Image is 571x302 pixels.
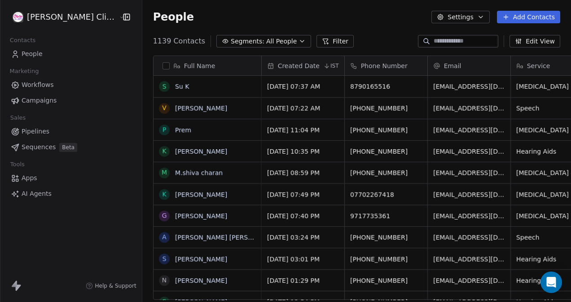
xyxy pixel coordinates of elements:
[350,211,422,220] span: 9717735361
[175,169,223,177] a: M.shiva charan
[433,233,505,242] span: [EMAIL_ADDRESS][DOMAIN_NAME]
[316,35,354,47] button: Filter
[162,233,167,242] div: A
[7,171,135,186] a: Apps
[444,61,461,70] span: Email
[540,272,562,293] div: Open Intercom Messenger
[433,211,505,220] span: [EMAIL_ADDRESS][DOMAIN_NAME]
[175,148,227,155] a: [PERSON_NAME]
[162,190,166,199] div: K
[267,125,339,134] span: [DATE] 11:04 PM
[350,147,422,156] span: [PHONE_NUMBER]
[350,125,422,134] span: [PHONE_NUMBER]
[162,168,167,177] div: M
[175,105,227,112] a: [PERSON_NAME]
[350,233,422,242] span: [PHONE_NUMBER]
[433,168,505,177] span: [EMAIL_ADDRESS][DOMAIN_NAME]
[267,255,339,263] span: [DATE] 03:01 PM
[7,47,135,61] a: People
[262,56,344,75] div: Created DateIST
[153,36,205,47] span: 1139 Contacts
[267,104,339,113] span: [DATE] 07:22 AM
[345,56,427,75] div: Phone Number
[184,61,215,70] span: Full Name
[154,76,262,300] div: grid
[6,34,40,47] span: Contacts
[7,186,135,201] a: AI Agents
[22,142,56,152] span: Sequences
[6,65,43,78] span: Marketing
[22,80,54,90] span: Workflows
[433,104,505,113] span: [EMAIL_ADDRESS][DOMAIN_NAME]
[431,11,489,23] button: Settings
[231,37,264,46] span: Segments:
[22,49,43,59] span: People
[7,124,135,139] a: Pipelines
[154,56,261,75] div: Full Name
[162,254,166,263] div: s
[267,190,339,199] span: [DATE] 07:49 PM
[433,147,505,156] span: [EMAIL_ADDRESS][DOMAIN_NAME]
[162,147,166,156] div: K
[267,233,339,242] span: [DATE] 03:24 PM
[267,276,339,285] span: [DATE] 01:29 PM
[278,61,320,70] span: Created Date
[510,35,560,47] button: Edit View
[350,82,422,91] span: 8790165516
[433,276,505,285] span: [EMAIL_ADDRESS][DOMAIN_NAME]
[433,190,505,199] span: [EMAIL_ADDRESS][DOMAIN_NAME]
[59,143,77,152] span: Beta
[350,276,422,285] span: [PHONE_NUMBER]
[22,96,57,105] span: Campaigns
[350,104,422,113] span: [PHONE_NUMBER]
[175,83,189,90] a: Su K
[175,255,227,263] a: [PERSON_NAME]
[7,140,135,155] a: SequencesBeta
[162,125,166,134] div: P
[13,12,23,22] img: RASYA-Clinic%20Circle%20icon%20Transparent.png
[6,158,28,171] span: Tools
[22,189,52,198] span: AI Agents
[22,127,49,136] span: Pipelines
[266,37,297,46] span: All People
[433,125,505,134] span: [EMAIL_ADDRESS][DOMAIN_NAME]
[361,61,408,70] span: Phone Number
[7,93,135,108] a: Campaigns
[433,82,505,91] span: [EMAIL_ADDRESS][DOMAIN_NAME]
[433,255,505,263] span: [EMAIL_ADDRESS][DOMAIN_NAME]
[162,104,167,113] div: V
[153,10,194,24] span: People
[267,82,339,91] span: [DATE] 07:37 AM
[162,211,167,220] div: G
[175,277,227,284] a: [PERSON_NAME]
[95,282,136,289] span: Help & Support
[7,78,135,92] a: Workflows
[162,82,166,91] div: S
[267,211,339,220] span: [DATE] 07:40 PM
[175,234,281,241] a: [PERSON_NAME] [PERSON_NAME]
[6,111,30,125] span: Sales
[175,191,227,198] a: [PERSON_NAME]
[11,9,112,25] button: [PERSON_NAME] Clinic External
[162,276,166,285] div: N
[267,168,339,177] span: [DATE] 08:59 PM
[350,255,422,263] span: [PHONE_NUMBER]
[428,56,510,75] div: Email
[330,62,339,69] span: IST
[175,126,191,134] a: Prem
[267,147,339,156] span: [DATE] 10:35 PM
[22,173,37,183] span: Apps
[27,11,117,23] span: [PERSON_NAME] Clinic External
[175,212,227,220] a: [PERSON_NAME]
[350,190,422,199] span: 07702267418
[86,282,136,289] a: Help & Support
[527,61,550,70] span: Service
[497,11,560,23] button: Add Contacts
[350,168,422,177] span: [PHONE_NUMBER]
